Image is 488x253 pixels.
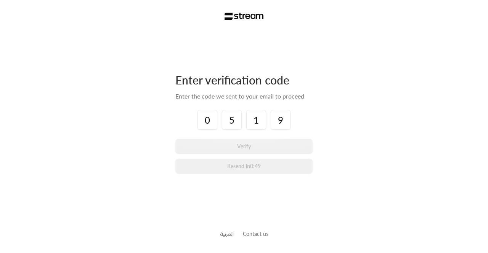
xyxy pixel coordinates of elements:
button: Contact us [243,230,268,238]
a: العربية [220,227,234,241]
img: Stream Logo [225,13,264,20]
a: Contact us [243,231,268,237]
div: Enter verification code [175,73,313,87]
div: Enter the code we sent to your email to proceed [175,92,313,101]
